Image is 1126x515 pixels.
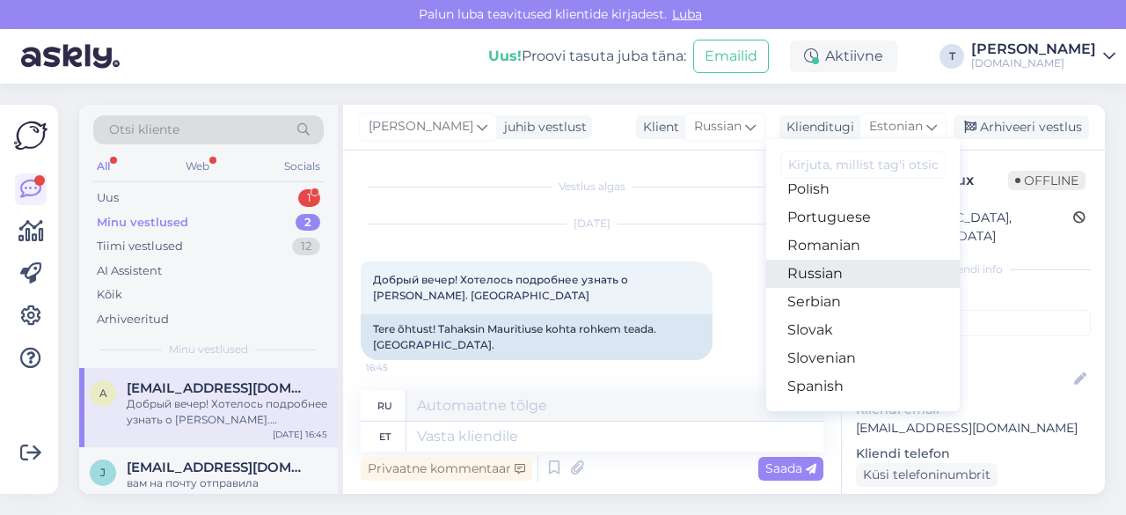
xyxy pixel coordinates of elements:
[694,117,742,136] span: Russian
[361,314,713,360] div: Tere õhtust! Tahaksin Mauritiuse kohta rohkem teada. [GEOGRAPHIC_DATA].
[856,288,1091,306] p: Kliendi tag'id
[97,189,119,207] div: Uus
[790,40,897,72] div: Aktiivne
[869,117,923,136] span: Estonian
[766,344,960,372] a: Slovenian
[765,460,816,476] span: Saada
[857,370,1071,389] input: Lisa nimi
[366,361,432,374] span: 16:45
[766,203,960,232] a: Portuguese
[693,40,769,73] button: Emailid
[361,216,823,232] div: [DATE]
[361,179,823,195] div: Vestlus algas
[169,342,248,357] span: Minu vestlused
[182,155,213,178] div: Web
[856,401,1091,419] p: Kliendi email
[127,475,327,491] div: вам на почту отправила
[766,288,960,316] a: Serbian
[97,262,162,280] div: AI Assistent
[488,46,686,67] div: Proovi tasuta juba täna:
[97,214,188,232] div: Minu vestlused
[127,380,310,396] span: aleksandradamenko3@gmail.com
[971,42,1115,70] a: [PERSON_NAME][DOMAIN_NAME]
[377,391,392,421] div: ru
[766,260,960,288] a: Russian
[97,238,183,255] div: Tiimi vestlused
[497,118,587,136] div: juhib vestlust
[14,119,48,152] img: Askly Logo
[856,419,1091,438] p: [EMAIL_ADDRESS][DOMAIN_NAME]
[109,121,179,139] span: Otsi kliente
[296,214,320,232] div: 2
[127,460,310,475] span: jubovsagalataja@gmail.com
[940,44,964,69] div: T
[272,491,327,504] div: [DATE] 14:47
[1008,171,1086,190] span: Offline
[856,261,1091,277] div: Kliendi info
[856,310,1091,336] input: Lisa tag
[766,175,960,203] a: Polish
[292,238,320,255] div: 12
[379,422,391,452] div: et
[281,155,324,178] div: Socials
[273,428,327,441] div: [DATE] 16:45
[766,232,960,260] a: Romanian
[971,42,1096,56] div: [PERSON_NAME]
[373,273,631,302] span: Добрый вечер! Хотелось подробнее узнать о [PERSON_NAME]. [GEOGRAPHIC_DATA]
[856,445,1091,463] p: Kliendi telefon
[856,343,1091,362] p: Kliendi nimi
[766,401,960,429] a: Swedish
[780,151,946,179] input: Kirjuta, millist tag'i otsid
[636,118,679,136] div: Klient
[99,386,107,400] span: a
[488,48,522,64] b: Uus!
[97,286,122,304] div: Kõik
[369,117,473,136] span: [PERSON_NAME]
[127,396,327,428] div: Добрый вечер! Хотелось подробнее узнать о [PERSON_NAME]. [GEOGRAPHIC_DATA]
[779,118,854,136] div: Klienditugi
[766,316,960,344] a: Slovak
[766,372,960,401] a: Spanish
[100,466,106,479] span: j
[93,155,113,178] div: All
[97,311,169,328] div: Arhiveeritud
[856,463,998,487] div: Küsi telefoninumbrit
[954,115,1089,139] div: Arhiveeri vestlus
[861,209,1073,246] div: [GEOGRAPHIC_DATA], [GEOGRAPHIC_DATA]
[298,189,320,207] div: 1
[361,457,532,481] div: Privaatne kommentaar
[667,6,707,22] span: Luba
[971,56,1096,70] div: [DOMAIN_NAME]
